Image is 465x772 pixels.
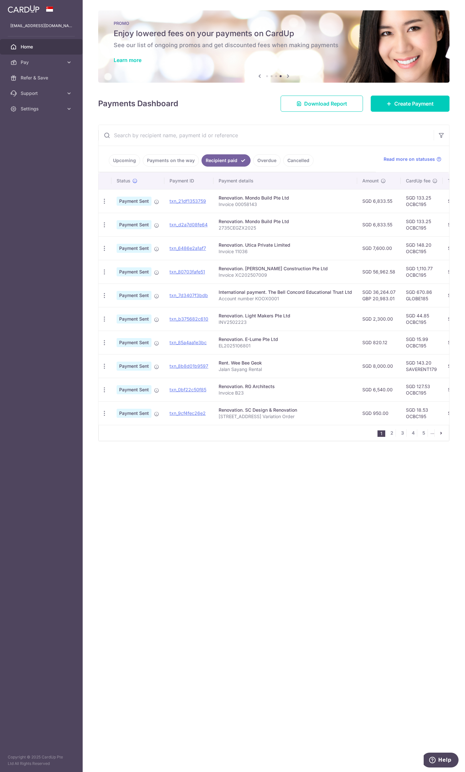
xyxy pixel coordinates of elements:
div: Renovation. E-Lume Pte Ltd [219,336,352,343]
td: SGD 7,600.00 [357,236,401,260]
td: SGD 143.20 SAVERENT179 [401,354,443,378]
div: Renovation. RG Architects [219,383,352,390]
div: Renovation. Utica Private Limited [219,242,352,248]
th: Payment ID [164,172,213,189]
td: SGD 2,300.00 [357,307,401,331]
a: Read more on statuses [384,156,441,162]
div: Renovation. SC Design & Renovation [219,407,352,413]
span: Payment Sent [117,338,151,347]
img: CardUp [8,5,39,13]
p: EL2025106801 [219,343,352,349]
span: Payment Sent [117,244,151,253]
span: Home [21,44,63,50]
td: SGD 44.85 OCBC195 [401,307,443,331]
div: Renovation. Mondo Build Pte Ltd [219,218,352,225]
td: SGD 133.25 OCBC195 [401,189,443,213]
p: PROMO [114,21,434,26]
span: Payment Sent [117,409,151,418]
td: SGD 36,264.07 GBP 20,983.01 [357,283,401,307]
a: txn_9cf4fec26e2 [170,410,206,416]
span: Pay [21,59,63,66]
a: txn_6486e2a1af7 [170,245,206,251]
td: SGD 6,833.55 [357,189,401,213]
a: 5 [420,429,428,437]
span: Amount [362,178,379,184]
nav: pager [377,425,449,441]
a: 4 [409,429,417,437]
p: 2735CEGZX2025 [219,225,352,231]
a: Upcoming [109,154,140,167]
td: SGD 670.86 GLOBE185 [401,283,443,307]
span: Payment Sent [117,291,151,300]
td: SGD 820.12 [357,331,401,354]
a: 3 [398,429,406,437]
td: SGD 56,962.58 [357,260,401,283]
h5: Enjoy lowered fees on your payments on CardUp [114,28,434,39]
div: Renovation. Mondo Build Pte Ltd [219,195,352,201]
span: Payment Sent [117,314,151,324]
h6: See our list of ongoing promos and get discounted fees when making payments [114,41,434,49]
span: Status [117,178,130,184]
p: Invoice 11036 [219,248,352,255]
a: txn_b375682c610 [170,316,208,322]
span: Refer & Save [21,75,63,81]
a: Payments on the way [143,154,199,167]
a: txn_d2a7d08fe64 [170,222,208,227]
a: txn_8b8d01b9597 [170,363,208,369]
div: International payment. The Bell Concord Educational Trust Ltd [219,289,352,295]
a: Recipient paid [201,154,251,167]
p: INV2502223 [219,319,352,325]
a: Learn more [114,57,141,63]
td: SGD 950.00 [357,401,401,425]
span: Payment Sent [117,362,151,371]
span: Create Payment [394,100,434,108]
span: Payment Sent [117,385,151,394]
span: CardUp fee [406,178,430,184]
span: Support [21,90,63,97]
td: SGD 15.99 OCBC195 [401,331,443,354]
li: ... [430,429,435,437]
span: Payment Sent [117,267,151,276]
a: txn_7d3407f3bdb [170,293,208,298]
td: SGD 8,000.00 [357,354,401,378]
td: SGD 6,833.55 [357,213,401,236]
p: [EMAIL_ADDRESS][DOMAIN_NAME] [10,23,72,29]
th: Payment details [213,172,357,189]
iframe: Opens a widget where you can find more information [424,753,459,769]
td: SGD 148.20 OCBC195 [401,236,443,260]
a: Overdue [253,154,281,167]
span: Settings [21,106,63,112]
a: txn_80703fafe51 [170,269,205,274]
a: txn_21df1353759 [170,198,206,204]
td: SGD 18.53 OCBC195 [401,401,443,425]
p: [STREET_ADDRESS] Variation Order [219,413,352,420]
a: Download Report [281,96,363,112]
p: Invoice XC202507009 [219,272,352,278]
a: txn_85a4aa1e3bc [170,340,207,345]
td: SGD 127.53 OCBC195 [401,378,443,401]
input: Search by recipient name, payment id or reference [98,125,434,146]
p: Invoice 00058143 [219,201,352,208]
p: Account number KOOX0001 [219,295,352,302]
span: Payment Sent [117,197,151,206]
li: 1 [377,430,385,437]
a: Cancelled [283,154,314,167]
img: Latest Promos banner [98,10,449,83]
a: txn_0bf22c50f85 [170,387,206,392]
span: Read more on statuses [384,156,435,162]
td: SGD 1,110.77 OCBC195 [401,260,443,283]
div: Rent. Wee Bee Geok [219,360,352,366]
h4: Payments Dashboard [98,98,178,109]
div: Renovation. Light Makers Pte Ltd [219,313,352,319]
a: Create Payment [371,96,449,112]
p: Jalan Sayang Rental [219,366,352,373]
span: Download Report [304,100,347,108]
p: Invoice B23 [219,390,352,396]
a: 2 [388,429,396,437]
td: SGD 133.25 OCBC195 [401,213,443,236]
span: Payment Sent [117,220,151,229]
td: SGD 6,540.00 [357,378,401,401]
div: Renovation. [PERSON_NAME] Construction Pte Ltd [219,265,352,272]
